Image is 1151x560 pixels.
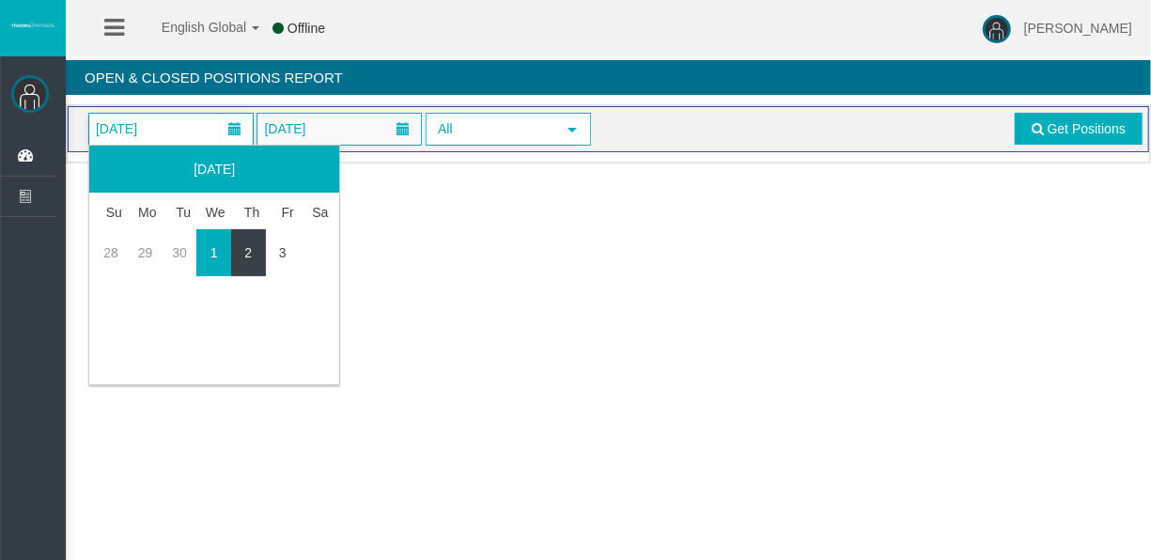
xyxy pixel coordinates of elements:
a: 1 [196,236,231,270]
th: Sunday [94,195,129,229]
th: Friday [266,195,301,229]
span: select [565,122,580,137]
td: Current focused date is Wednesday, October 01, 2025 [196,229,231,276]
h4: Open & Closed Positions Report [66,60,1151,95]
a: 30 [163,236,197,270]
th: Saturday [300,195,334,229]
th: Wednesday [196,195,231,229]
span: [DATE] [90,116,143,142]
a: [DATE] [133,152,295,186]
span: [DATE] [258,116,311,142]
a: 29 [128,236,163,270]
span: English Global [137,20,246,35]
a: 3 [266,236,301,270]
a: 28 [94,236,129,270]
th: Thursday [231,195,266,229]
span: [PERSON_NAME] [1024,21,1132,36]
th: Monday [128,195,163,229]
img: logo.svg [9,22,56,29]
span: Get Positions [1048,121,1126,136]
span: Offline [288,21,325,36]
span: All [428,115,555,144]
th: Tuesday [163,195,197,229]
img: user-image [983,15,1011,43]
a: 2 [231,236,266,270]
